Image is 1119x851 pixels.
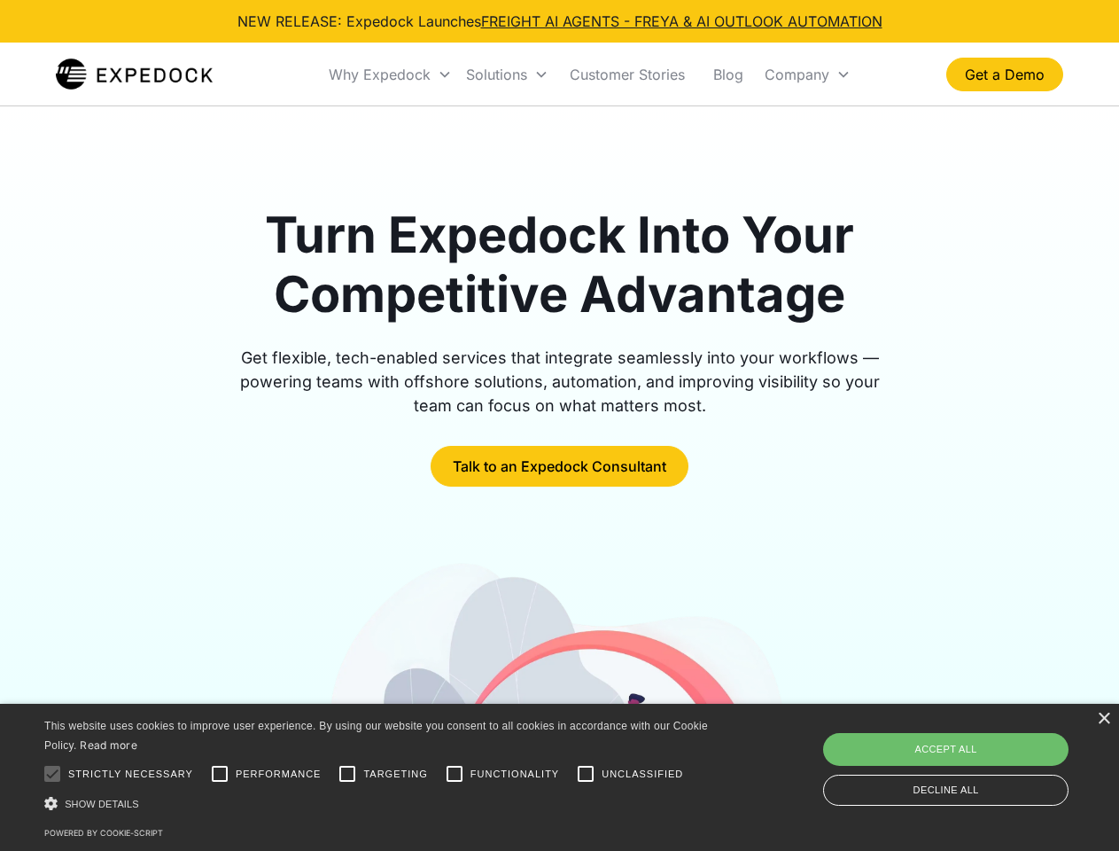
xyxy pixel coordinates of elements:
[481,12,882,30] a: FREIGHT AI AGENTS - FREYA & AI OUTLOOK AUTOMATION
[236,767,322,782] span: Performance
[44,720,708,753] span: This website uses cookies to improve user experience. By using our website you consent to all coo...
[556,44,699,105] a: Customer Stories
[946,58,1063,91] a: Get a Demo
[220,206,900,324] h1: Turn Expedock Into Your Competitive Advantage
[44,794,714,813] div: Show details
[44,828,163,838] a: Powered by cookie-script
[80,738,137,752] a: Read more
[824,660,1119,851] iframe: Chat Widget
[602,767,683,782] span: Unclassified
[363,767,427,782] span: Targeting
[65,799,139,809] span: Show details
[765,66,829,83] div: Company
[431,446,688,487] a: Talk to an Expedock Consultant
[220,346,900,418] div: Get flexible, tech-enabled services that integrate seamlessly into your workflows — powering team...
[56,57,213,92] img: Expedock Logo
[237,11,882,32] div: NEW RELEASE: Expedock Launches
[699,44,758,105] a: Blog
[758,44,858,105] div: Company
[329,66,431,83] div: Why Expedock
[466,66,527,83] div: Solutions
[470,767,559,782] span: Functionality
[68,767,193,782] span: Strictly necessary
[56,57,213,92] a: home
[322,44,459,105] div: Why Expedock
[459,44,556,105] div: Solutions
